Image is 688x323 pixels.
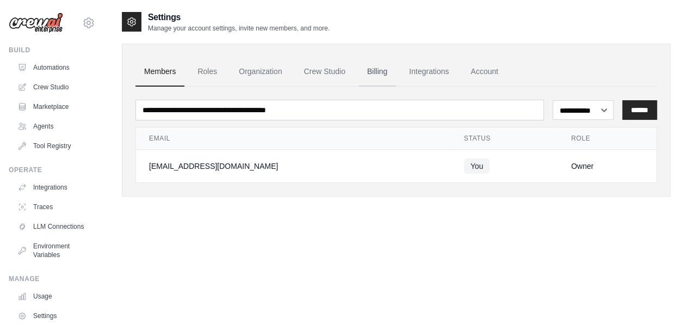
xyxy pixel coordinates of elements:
[462,57,507,87] a: Account
[13,137,95,155] a: Tool Registry
[189,57,226,87] a: Roles
[358,57,396,87] a: Billing
[13,179,95,196] a: Integrations
[149,161,438,172] div: [EMAIL_ADDRESS][DOMAIN_NAME]
[135,57,184,87] a: Members
[13,237,95,264] a: Environment Variables
[451,127,558,150] th: Status
[13,218,95,235] a: LLM Connections
[13,288,95,305] a: Usage
[13,198,95,216] a: Traces
[464,159,490,174] span: You
[558,127,656,150] th: Role
[13,78,95,96] a: Crew Studio
[9,275,95,283] div: Manage
[148,24,330,33] p: Manage your account settings, invite new members, and more.
[9,13,63,33] img: Logo
[9,46,95,54] div: Build
[13,118,95,135] a: Agents
[295,57,354,87] a: Crew Studio
[9,166,95,174] div: Operate
[571,161,643,172] div: Owner
[13,59,95,76] a: Automations
[400,57,457,87] a: Integrations
[230,57,290,87] a: Organization
[13,98,95,115] a: Marketplace
[148,11,330,24] h2: Settings
[136,127,451,150] th: Email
